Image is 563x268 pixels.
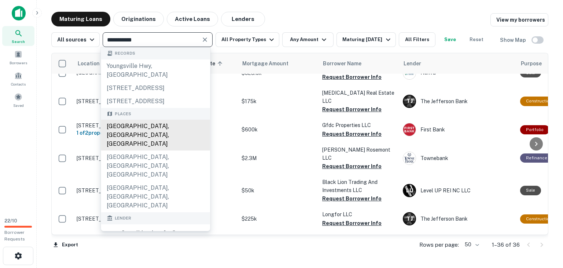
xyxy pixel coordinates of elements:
[77,98,172,105] p: [STREET_ADDRESS]
[115,215,131,221] span: Lender
[399,53,516,74] th: Lender
[113,12,164,26] button: Originations
[322,162,382,171] button: Request Borrower Info
[13,102,24,108] span: Saved
[322,73,382,82] button: Request Borrower Info
[57,35,96,44] div: All sources
[200,35,210,45] button: Clear
[322,219,382,228] button: Request Borrower Info
[2,90,34,110] a: Saved
[238,53,319,74] th: Mortgage Amount
[465,32,488,47] button: Reset
[490,13,548,26] a: View my borrowers
[520,214,558,224] div: This loan purpose was for construction
[242,215,315,223] p: $225k
[77,129,172,137] h6: 1 of 2 properties
[51,239,80,250] button: Export
[336,32,395,47] button: Maturing [DATE]
[406,215,412,223] p: T J
[282,32,334,47] button: Any Amount
[500,36,527,44] h6: Show Map
[323,59,361,68] span: Borrower Name
[242,154,315,162] p: $2.3M
[77,216,172,222] p: [STREET_ADDRESS][PERSON_NAME]
[216,32,279,47] button: All Property Types
[121,228,204,246] h6: See all lenders for " [GEOGRAPHIC_DATA] "
[2,47,34,67] a: Borrowers
[403,95,513,108] div: The Jefferson Bank
[11,81,26,87] span: Contacts
[101,59,210,82] div: youngsville hwy, [GEOGRAPHIC_DATA]
[4,230,25,242] span: Borrower Requests
[322,130,382,138] button: Request Borrower Info
[322,121,395,129] p: Gfdc Properties LLC
[12,39,25,44] span: Search
[322,105,382,114] button: Request Borrower Info
[322,194,382,203] button: Request Borrower Info
[101,181,210,212] div: [GEOGRAPHIC_DATA], [GEOGRAPHIC_DATA], [GEOGRAPHIC_DATA]
[242,97,315,105] p: $175k
[399,32,435,47] button: All Filters
[242,186,315,195] p: $50k
[77,122,172,129] p: [STREET_ADDRESS][PERSON_NAME]
[322,89,395,105] p: [MEDICAL_DATA] Real Estate LLC
[115,111,131,117] span: Places
[242,126,315,134] p: $600k
[101,82,210,95] div: [STREET_ADDRESS]
[4,218,17,224] span: 22 / 10
[12,6,26,21] img: capitalize-icon.png
[322,146,395,162] p: [PERSON_NAME] Rosemont LLC
[403,152,513,165] div: Townebank
[77,155,172,162] p: [STREET_ADDRESS][PERSON_NAME]
[406,97,412,105] p: T J
[322,178,395,194] p: Black Lion Trading And Investments LLC
[319,53,399,74] th: Borrower Name
[492,240,520,249] p: 1–36 of 36
[322,210,395,218] p: Longfor LLC
[221,12,265,26] button: Lenders
[101,151,210,181] div: [GEOGRAPHIC_DATA], [GEOGRAPHIC_DATA], [GEOGRAPHIC_DATA]
[520,97,558,106] div: This loan purpose was for construction
[167,12,218,26] button: Active Loans
[419,240,459,249] p: Rows per page:
[520,125,549,134] div: This is a portfolio loan with 2 properties
[403,152,416,164] img: picture
[2,69,34,88] a: Contacts
[10,60,27,66] span: Borrowers
[406,187,413,195] p: L U
[404,59,421,68] span: Lender
[520,186,541,195] div: Sale
[403,123,513,136] div: First Bank
[526,209,563,245] iframe: Chat Widget
[462,239,480,250] div: 50
[403,123,416,136] img: picture
[51,32,100,47] button: All sources
[403,212,513,225] div: The Jefferson Bank
[438,32,462,47] button: Save your search to get updates of matches that match your search criteria.
[242,59,298,68] span: Mortgage Amount
[521,59,542,68] span: Purpose
[101,95,210,108] div: [STREET_ADDRESS]
[101,120,210,151] div: [GEOGRAPHIC_DATA], [GEOGRAPHIC_DATA], [GEOGRAPHIC_DATA]
[77,59,100,68] span: Location
[73,53,176,74] th: Location
[342,35,392,44] div: Maturing [DATE]
[520,153,553,163] div: This loan purpose was for refinancing
[115,50,135,57] span: Records
[77,187,172,194] p: [STREET_ADDRESS][PERSON_NAME]
[2,26,34,46] a: Search
[403,184,513,197] div: Level UP REI NC LLC
[51,12,110,26] button: Maturing Loans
